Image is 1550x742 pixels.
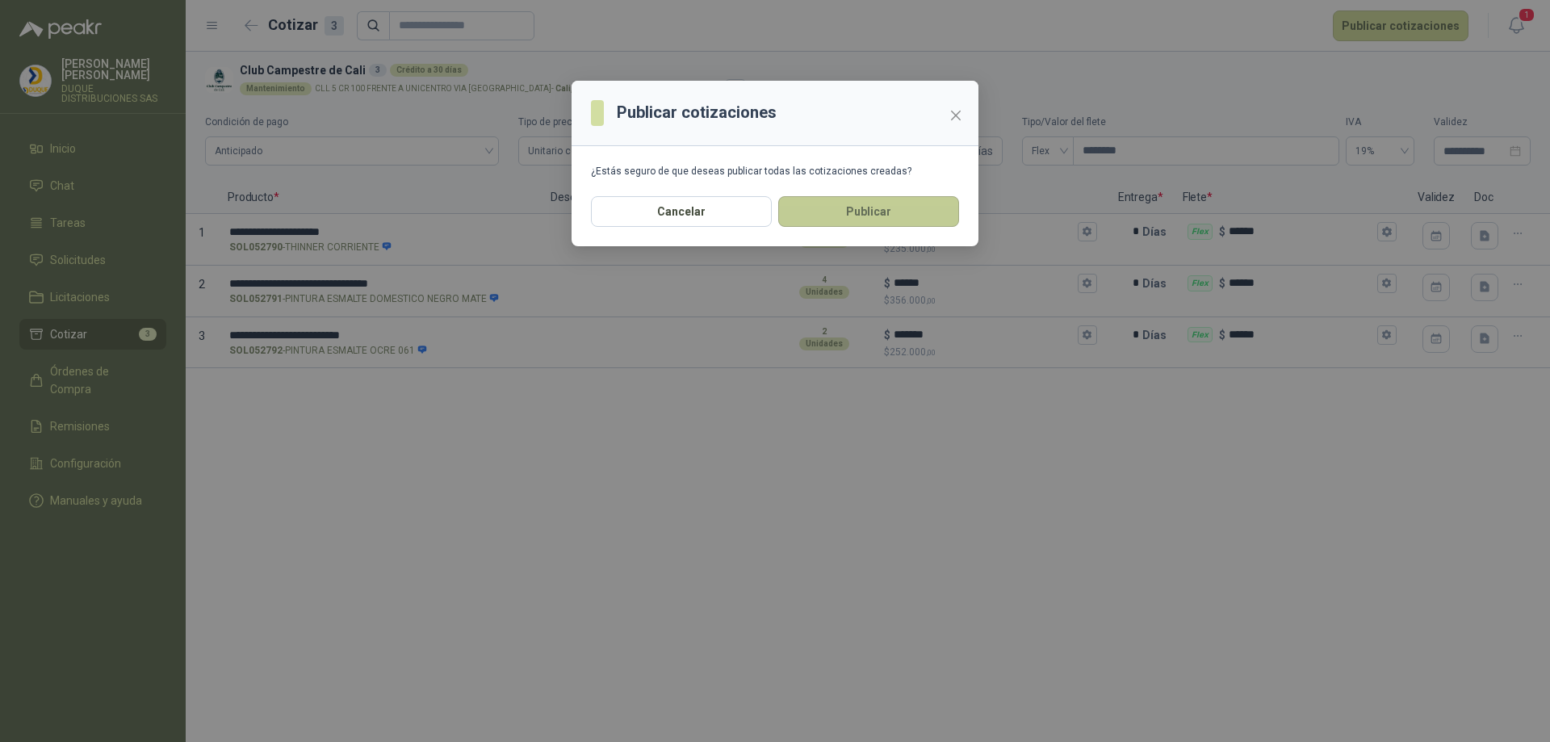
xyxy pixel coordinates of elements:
button: Publicar [778,196,959,227]
h3: Publicar cotizaciones [617,100,777,125]
button: Close [943,103,969,128]
span: close [949,109,962,122]
div: ¿Estás seguro de que deseas publicar todas las cotizaciones creadas? [591,166,959,177]
button: Cancelar [591,196,772,227]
